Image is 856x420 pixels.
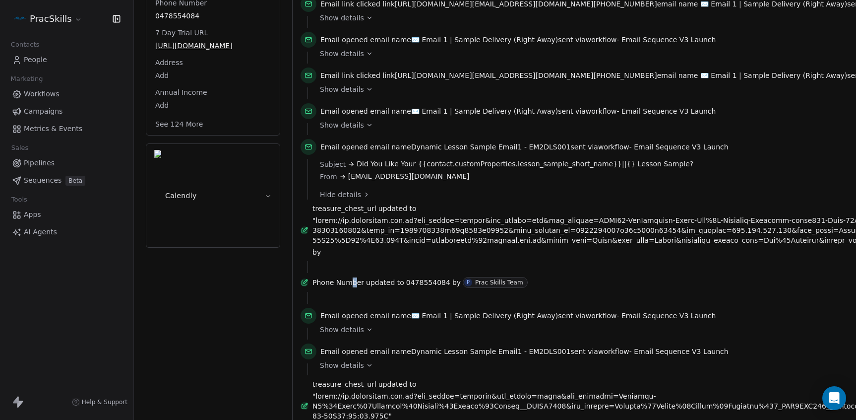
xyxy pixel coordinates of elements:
span: ✉️ Email 1 | Sample Delivery (Right Away) [411,36,558,44]
span: updated to [378,204,417,213]
span: Phone Number [312,278,364,287]
span: Email opened [320,36,368,44]
span: [EMAIL_ADDRESS][DOMAIN_NAME] [348,171,470,182]
img: Calendly [154,150,161,241]
span: Did You Like Your {{contact.customProperties.lesson_sample_short_name}}||{} Lesson Sample? [357,159,693,169]
span: Metrics & Events [24,124,82,134]
span: ✉️ Email 1 | Sample Delivery (Right Away) [411,107,558,115]
span: Calendly [165,191,197,201]
span: PracSkills [30,12,72,25]
span: Beta [65,176,85,186]
img: PracSkills%20Email%20Display%20Picture.png [14,13,26,25]
a: AI Agents [8,224,125,240]
span: Help & Support [82,398,127,406]
span: treasure_chest_url [312,204,376,213]
span: Annual Income [153,87,209,97]
button: CalendlyCalendly [146,144,280,247]
span: email name sent via workflow - [320,106,716,116]
span: [URL][DOMAIN_NAME][EMAIL_ADDRESS][DOMAIN_NAME][PHONE_NUMBER] [395,71,657,79]
a: Apps [8,207,125,223]
span: treasure_chest_url [312,379,376,389]
span: 0478554084 [406,278,450,287]
span: updated to [366,278,404,287]
span: Address [153,58,185,68]
span: updated to [378,379,417,389]
span: email name sent via workflow - [320,347,729,356]
span: Apps [24,210,41,220]
span: Add [155,70,271,80]
a: Workflows [8,86,125,102]
span: Dynamic Lesson Sample Email1 - EM2DLS001 [411,348,571,355]
span: From [320,172,337,182]
span: Sequences [24,175,61,186]
span: 0478554084 [155,11,271,21]
span: by [452,278,461,287]
span: Pipelines [24,158,55,168]
span: email name sent via workflow - [320,311,716,321]
span: Subject [320,159,346,169]
span: Campaigns [24,106,62,117]
span: Show details [320,84,364,94]
span: ✉️ Email 1 | Sample Delivery (Right Away) [700,71,847,79]
a: Help & Support [72,398,127,406]
span: Tools [7,192,31,207]
div: Prac Skills Team [475,279,523,286]
span: Email Sequence V3 Launch [634,348,728,355]
span: Email Sequence V3 Launch [621,107,716,115]
span: Show details [320,325,364,335]
a: Pipelines [8,155,125,171]
button: See 124 More [149,115,209,133]
span: Email Sequence V3 Launch [621,36,716,44]
span: Email Sequence V3 Launch [634,143,728,151]
span: ✉️ Email 1 | Sample Delivery (Right Away) [411,312,558,320]
span: Email opened [320,107,368,115]
span: Show details [320,13,364,23]
span: email name sent via workflow - [320,142,729,152]
span: [URL][DOMAIN_NAME] [155,41,271,51]
span: email name sent via workflow - [320,35,716,45]
a: SequencesBeta [8,172,125,189]
span: Sales [7,140,33,155]
span: Marketing [6,71,47,86]
span: Show details [320,120,364,130]
div: Open Intercom Messenger [822,386,846,410]
span: Contacts [6,37,44,52]
a: Campaigns [8,103,125,120]
span: Workflows [24,89,60,99]
span: Email opened [320,143,368,151]
span: Email opened [320,312,368,320]
span: by [312,247,321,257]
span: Dynamic Lesson Sample Email1 - EM2DLS001 [411,143,571,151]
span: AI Agents [24,227,57,237]
span: 7 Day Trial URL [153,28,210,38]
a: People [8,52,125,68]
span: Show details [320,360,364,370]
span: Email opened [320,348,368,355]
span: People [24,55,47,65]
div: P [467,279,470,286]
button: PracSkills [12,10,84,27]
span: Email Sequence V3 Launch [621,312,716,320]
span: Show details [320,49,364,59]
span: Email link clicked [320,71,380,79]
span: Hide details [320,190,361,200]
a: Metrics & Events [8,121,125,137]
span: Add [155,100,271,110]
